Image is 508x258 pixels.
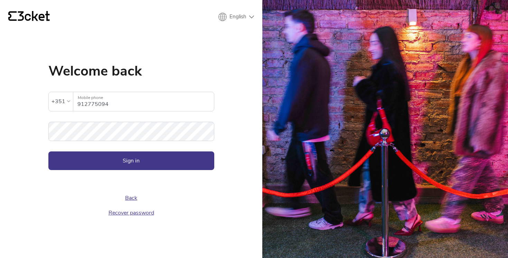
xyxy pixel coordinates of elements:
g: {' '} [8,11,17,21]
label: Mobile phone [73,92,214,103]
h1: Welcome back [48,64,214,78]
a: Back [125,194,137,202]
button: Sign in [48,151,214,170]
a: Recover password [109,209,154,217]
input: Mobile phone [77,92,214,111]
a: {' '} [8,11,50,23]
div: +351 [51,96,65,107]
